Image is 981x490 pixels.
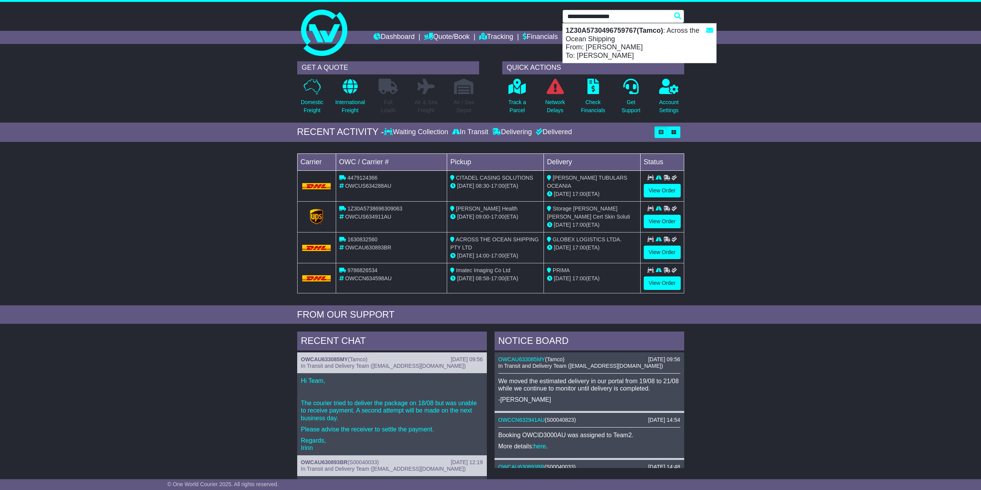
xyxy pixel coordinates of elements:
span: GLOBEX LOGISTICS LTDA. [553,236,622,242]
p: Air & Sea Freight [415,98,437,115]
div: ( ) [301,356,483,363]
div: FROM OUR SUPPORT [297,309,684,320]
span: Storage [PERSON_NAME] [PERSON_NAME] Cert Skin Soluti [547,205,630,220]
div: Delivering [490,128,534,136]
img: DHL.png [302,245,331,251]
span: PRIMA [553,267,570,273]
strong: 1Z30A5730496759767(Tamco) [566,27,663,34]
a: Dashboard [374,31,415,44]
p: Network Delays [545,98,565,115]
p: Domestic Freight [301,98,323,115]
a: View Order [644,184,681,197]
div: [DATE] 14:54 [648,417,680,423]
span: 17:00 [572,191,586,197]
div: ( ) [301,459,483,466]
span: [DATE] [554,191,571,197]
span: 17:00 [491,253,505,259]
span: CITADEL CASING SOLUTIONS [456,175,533,181]
div: ( ) [498,356,680,363]
div: In Transit [450,128,490,136]
div: Delivered [534,128,572,136]
p: Air / Sea Depot [454,98,475,115]
a: View Order [644,215,681,228]
td: OWC / Carrier # [336,153,447,170]
a: OWCCN632941AU [498,417,545,423]
p: More details: . [498,443,680,450]
span: 08:30 [476,183,489,189]
div: [DATE] 09:56 [451,356,483,363]
td: Pickup [447,153,544,170]
p: International Freight [335,98,365,115]
span: OWCUS634288AU [345,183,391,189]
p: Regards, Irinn [301,437,483,451]
a: Tracking [479,31,513,44]
span: 14:00 [476,253,489,259]
div: [DATE] 14:48 [648,464,680,470]
span: 17:00 [572,244,586,251]
p: -[PERSON_NAME] [498,396,680,403]
span: [DATE] [457,253,474,259]
div: RECENT ACTIVITY - [297,126,384,138]
div: Waiting Collection [384,128,450,136]
span: S00040033 [546,464,574,470]
span: In Transit and Delivery Team ([EMAIL_ADDRESS][DOMAIN_NAME]) [301,363,466,369]
a: OWCAU630893BR [301,459,348,465]
a: GetSupport [621,78,641,119]
div: - (ETA) [450,213,540,221]
p: We moved the estimated delivery in our portal from 19/08 to 21/08 while we continue to monitor un... [498,377,680,392]
a: NetworkDelays [545,78,565,119]
div: [DATE] 12:19 [451,459,483,466]
img: DHL.png [302,275,331,281]
span: OWCCN634598AU [345,275,392,281]
span: 1Z30A5738696309063 [347,205,402,212]
span: OWCUS634911AU [345,214,391,220]
span: 17:00 [491,183,505,189]
a: Financials [523,31,558,44]
p: Track a Parcel [508,98,526,115]
span: 08:58 [476,275,489,281]
a: DomesticFreight [300,78,323,119]
img: DHL.png [302,183,331,189]
span: In Transit and Delivery Team ([EMAIL_ADDRESS][DOMAIN_NAME]) [301,466,466,472]
span: 09:00 [476,214,489,220]
div: GET A QUOTE [297,61,479,74]
td: Carrier [297,153,336,170]
a: InternationalFreight [335,78,365,119]
span: [DATE] [554,222,571,228]
div: : Across the Ocean Shipping From: [PERSON_NAME] To: [PERSON_NAME] [563,24,716,63]
span: [DATE] [457,214,474,220]
span: 17:00 [491,275,505,281]
p: Check Financials [581,98,605,115]
div: QUICK ACTIONS [502,61,684,74]
span: 4479124366 [347,175,377,181]
div: (ETA) [547,274,637,283]
span: 9786826534 [347,267,377,273]
div: NOTICE BOARD [495,332,684,352]
span: [DATE] [457,183,474,189]
div: - (ETA) [450,274,540,283]
a: View Order [644,246,681,259]
a: OWCAU630893BR [498,464,545,470]
a: View Order [644,276,681,290]
span: 1630832560 [347,236,377,242]
span: Tamco [547,356,563,362]
div: (ETA) [547,244,637,252]
p: The courier tried to deliver the package on 18/08 but was unable to receive payment. A second att... [301,399,483,422]
span: In Transit and Delivery Team ([EMAIL_ADDRESS][DOMAIN_NAME]) [498,363,663,369]
p: Full Loads [379,98,398,115]
span: [PERSON_NAME] Health [456,205,518,212]
p: Please advise the receiver to settle the payment. [301,426,483,433]
span: © One World Courier 2025. All rights reserved. [167,481,279,487]
div: ( ) [498,464,680,470]
span: OWCAU630893BR [345,244,391,251]
div: (ETA) [547,190,637,198]
p: Account Settings [659,98,679,115]
p: Hi Team, [301,377,483,384]
p: Get Support [621,98,640,115]
div: RECENT CHAT [297,332,487,352]
span: [PERSON_NAME] TUBULARS OCEANIA [547,175,627,189]
span: ACROSS THE OCEAN SHIPPING PTY LTD [450,236,538,251]
a: AccountSettings [659,78,679,119]
img: GetCarrierServiceLogo [310,209,323,224]
a: Quote/Book [424,31,469,44]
